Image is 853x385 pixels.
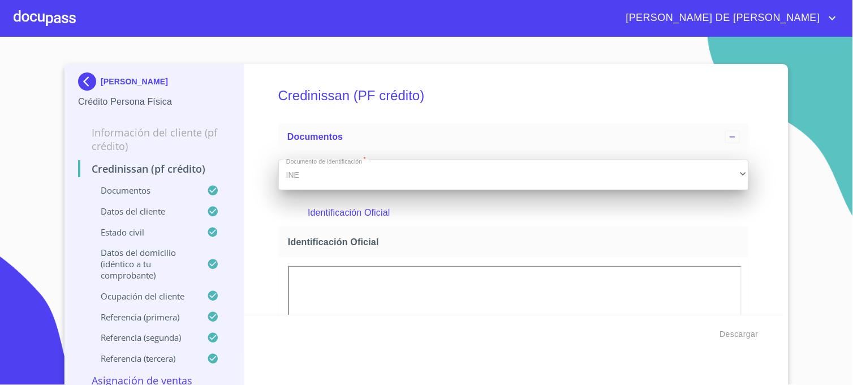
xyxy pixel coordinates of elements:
span: Documentos [287,132,343,142]
p: Referencia (segunda) [78,332,207,343]
h5: Credinissan (PF crédito) [278,72,749,119]
p: Información del cliente (PF crédito) [78,126,230,153]
span: [PERSON_NAME] DE [PERSON_NAME] [618,9,826,27]
div: [PERSON_NAME] [78,72,230,95]
p: Crédito Persona Física [78,95,230,109]
button: Descargar [716,324,763,345]
p: Identificación Oficial [308,206,719,220]
div: Documentos [278,123,749,151]
p: Ocupación del Cliente [78,290,207,302]
p: Datos del cliente [78,206,207,217]
p: Credinissan (PF crédito) [78,162,230,176]
button: account of current user [618,9,839,27]
p: Datos del domicilio (idéntico a tu comprobante) [78,247,207,281]
p: [PERSON_NAME] [101,77,168,86]
img: Docupass spot blue [78,72,101,91]
p: Referencia (tercera) [78,353,207,364]
span: Descargar [720,327,759,341]
p: Estado Civil [78,226,207,238]
p: Documentos [78,185,207,196]
div: INE [278,160,749,190]
p: Referencia (primera) [78,311,207,323]
span: Identificación Oficial [288,236,744,248]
